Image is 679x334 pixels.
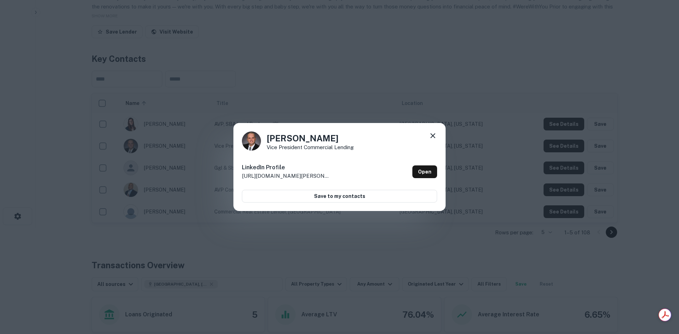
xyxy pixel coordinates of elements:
img: 1517280848688 [242,131,261,151]
button: Save to my contacts [242,190,437,203]
h6: LinkedIn Profile [242,163,330,172]
iframe: Chat Widget [644,255,679,289]
p: [URL][DOMAIN_NAME][PERSON_NAME] [242,172,330,180]
h4: [PERSON_NAME] [267,132,354,145]
p: Vice President Commercial Lending [267,145,354,150]
a: Open [412,165,437,178]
